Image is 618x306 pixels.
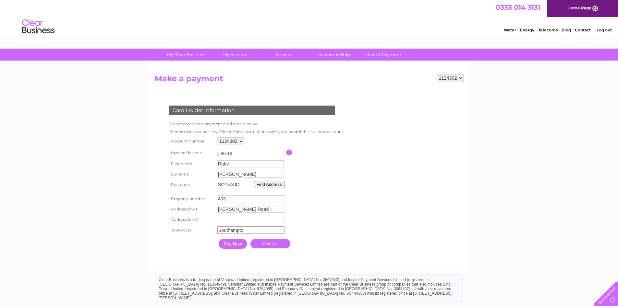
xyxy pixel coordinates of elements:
td: £ [217,148,220,156]
a: Telecoms [538,28,558,32]
a: Contact [575,28,591,32]
th: Address line 2 [168,214,215,225]
th: Invoice Balance [168,147,215,159]
th: Property number [168,194,215,204]
a: 0333 014 3131 [496,3,540,11]
th: Postcode [168,179,215,190]
a: Customer Help [307,49,361,61]
td: Remember to cancel any Direct Debit instructions with your bank if this is a new account. [168,128,346,136]
a: Services [258,49,311,61]
div: Clear Business is a trading name of Verastar Limited (registered in [GEOGRAPHIC_DATA] No. 3667643... [156,4,463,31]
input: Pay Now [219,239,247,249]
a: Energy [520,28,534,32]
button: Find Address [254,181,285,188]
a: My Account [209,49,262,61]
a: Log out [597,28,612,32]
th: First name [168,159,215,169]
input: Information [286,150,292,155]
th: Address line 1 [168,204,215,214]
a: My Clear Business [159,49,213,61]
a: Make A Payment [357,49,410,61]
a: Water [504,28,516,32]
a: Blog [562,28,571,32]
h2: Make a payment [155,74,464,86]
div: Card Holder Information [169,106,335,115]
th: Surname [168,169,215,179]
th: Account number [168,136,215,147]
a: Cancel [250,239,290,248]
td: Please enter your payment card details below. [168,120,346,128]
th: Town/City [168,225,215,236]
img: logo.png [22,17,55,37]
